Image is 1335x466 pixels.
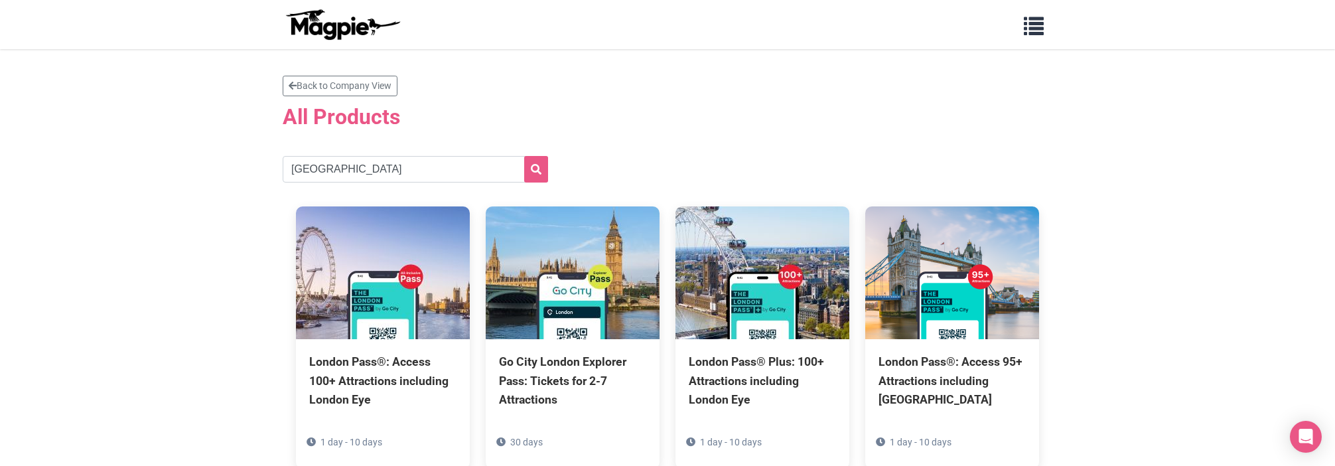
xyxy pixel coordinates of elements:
[296,206,470,339] img: London Pass®: Access 100+ Attractions including London Eye
[865,206,1039,339] img: London Pass®: Access 95+ Attractions including Tower Bridge
[283,9,402,40] img: logo-ab69f6fb50320c5b225c76a69d11143b.png
[499,352,646,408] div: Go City London Explorer Pass: Tickets for 2-7 Attractions
[320,437,382,447] span: 1 day - 10 days
[283,76,397,96] a: Back to Company View
[309,352,457,408] div: London Pass®: Access 100+ Attractions including London Eye
[283,104,1052,129] h2: All Products
[486,206,660,339] img: Go City London Explorer Pass: Tickets for 2-7 Attractions
[878,352,1026,408] div: London Pass®: Access 95+ Attractions including [GEOGRAPHIC_DATA]
[1290,421,1322,453] div: Open Intercom Messenger
[890,437,951,447] span: 1 day - 10 days
[689,352,836,408] div: London Pass® Plus: 100+ Attractions including London Eye
[675,206,849,339] img: London Pass® Plus: 100+ Attractions including London Eye
[283,156,548,183] input: Search products...
[510,437,543,447] span: 30 days
[700,437,762,447] span: 1 day - 10 days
